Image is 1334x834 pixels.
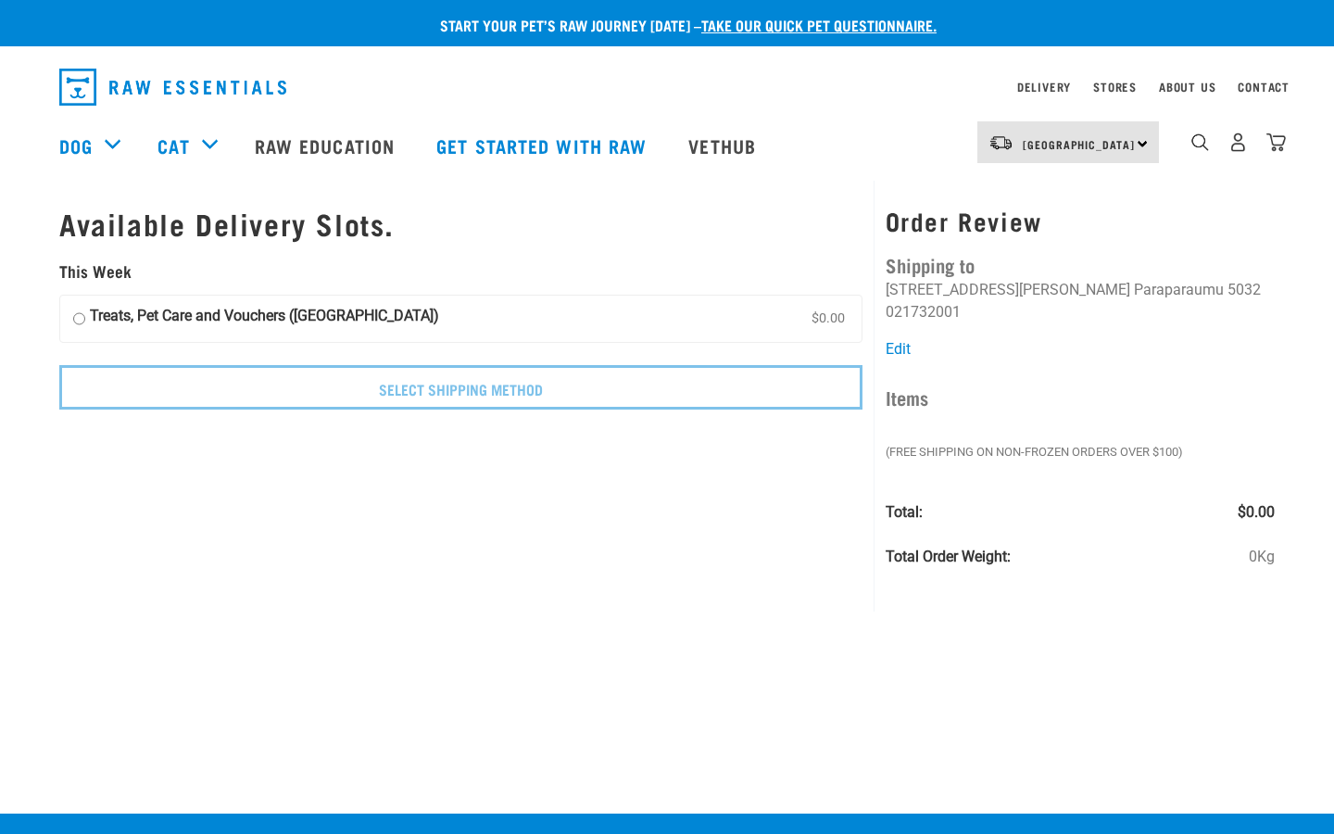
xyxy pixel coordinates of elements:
img: Raw Essentials Logo [59,69,286,106]
a: Dog [59,132,93,159]
img: user.png [1228,133,1248,152]
h5: This Week [59,262,862,281]
em: (Free Shipping on Non-Frozen orders over $100) [886,443,1284,461]
span: $0.00 [1238,501,1275,524]
a: Contact [1238,83,1290,90]
a: About Us [1159,83,1215,90]
li: 021732001 [886,303,961,321]
h3: Order Review [886,207,1275,235]
strong: Treats, Pet Care and Vouchers ([GEOGRAPHIC_DATA]) [90,305,439,333]
h1: Available Delivery Slots. [59,207,862,240]
li: [STREET_ADDRESS][PERSON_NAME] [886,281,1130,298]
img: van-moving.png [988,134,1013,151]
span: 0Kg [1249,546,1275,568]
input: Treats, Pet Care and Vouchers ([GEOGRAPHIC_DATA]) $0.00 [73,305,85,333]
h4: Items [886,383,1275,411]
h4: Shipping to [886,250,1275,279]
nav: dropdown navigation [44,61,1290,113]
a: Cat [157,132,189,159]
input: Select Shipping Method [59,365,862,410]
a: take our quick pet questionnaire. [701,20,937,29]
li: Paraparaumu 5032 [1134,281,1261,298]
span: $0.00 [808,305,849,333]
a: Get started with Raw [418,108,670,183]
a: Raw Education [236,108,418,183]
a: Stores [1093,83,1137,90]
a: Vethub [670,108,779,183]
span: [GEOGRAPHIC_DATA] [1023,141,1135,147]
a: Edit [886,340,911,358]
a: Delivery [1017,83,1071,90]
img: home-icon@2x.png [1266,133,1286,152]
img: home-icon-1@2x.png [1191,133,1209,151]
strong: Total: [886,503,923,521]
strong: Total Order Weight: [886,548,1011,565]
